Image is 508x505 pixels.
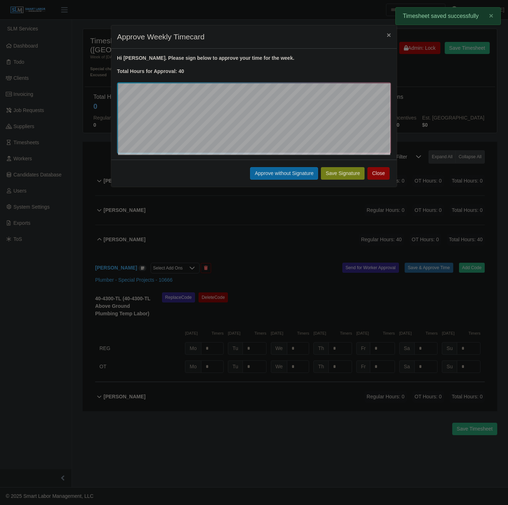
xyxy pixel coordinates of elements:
span: × [387,31,391,39]
button: Close [367,167,390,180]
button: Approve without Signature [250,167,318,180]
button: Close [381,25,397,44]
button: Save Signature [321,167,365,180]
div: Timesheet saved successfully [395,7,501,25]
strong: Total Hours for Approval: 40 [117,68,184,74]
h4: Approve Weekly Timecard [117,31,205,43]
strong: Hi [PERSON_NAME]. Please sign below to approve your time for the week. [117,55,294,61]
